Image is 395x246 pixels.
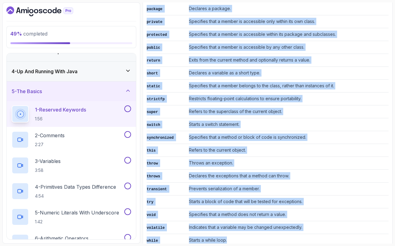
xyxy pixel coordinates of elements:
td: Starts a switch statement. [186,118,389,131]
p: 5 - Numeric Literals With Underscore [35,209,119,216]
td: Declares a package. [186,2,389,15]
td: Specifies that a member is accessible within its package and subclasses. [186,28,389,41]
p: 3 - Variables [35,157,61,165]
p: 2:27 [35,142,65,148]
p: 1:56 [35,116,86,122]
td: Specifies that a member is accessible by any other class. [186,41,389,54]
button: 5-Numeric Literals With Underscore1:42 [12,208,131,225]
td: Specifies that a member is accessible only within its own class. [186,15,389,28]
code: volatile [147,226,165,230]
button: 4-Up And Running With Java [7,62,136,81]
a: Dashboard [6,6,87,16]
code: package [147,7,162,11]
button: 2-Comments2:27 [12,131,131,148]
td: Starts a block of code that will be tested for exceptions. [186,195,389,208]
button: 1-Reserved Keywords1:56 [12,105,131,123]
code: try [147,200,153,204]
p: 3:58 [35,167,61,173]
td: Declares the exceptions that a method can throw. [186,169,389,182]
p: 1 - Reserved Keywords [35,106,86,113]
td: Indicates that a variable may be changed unexpectedly. [186,221,389,234]
h3: 4 - Up And Running With Java [12,68,77,75]
td: Specifies that a member belongs to the class, rather than instances of it. [186,79,389,92]
code: throws [147,174,160,179]
p: 2 - Comments [35,132,65,139]
p: 4:54 [35,193,116,199]
h3: 5 - The Basics [12,88,42,95]
code: protected [147,33,167,37]
code: switch [147,123,160,127]
code: short [147,71,158,76]
td: Restricts floating-point calculations to ensure portability. [186,92,389,105]
p: 6 - Arithmetic Operators [35,235,88,242]
code: void [147,213,156,217]
code: strictfp [147,97,165,101]
td: Refers to the current object. [186,144,389,157]
td: Exits from the current method and optionally returns a value. [186,54,389,66]
button: 4-Primitives Data Types Difference4:54 [12,183,131,200]
td: Refers to the superclass of the current object. [186,105,389,118]
code: synchronized [147,136,174,140]
td: Prevents serialization of a member. [186,182,389,195]
code: throw [147,161,158,166]
span: completed [10,31,47,37]
code: public [147,46,160,50]
code: transient [147,187,167,191]
td: Specifies that a method or block of code is synchronized. [186,131,389,144]
code: return [147,59,160,63]
code: static [147,84,160,89]
button: 3-Variables3:58 [12,157,131,174]
code: private [147,20,162,24]
p: 4 - Primitives Data Types Difference [35,183,116,191]
td: Specifies that a method does not return a value. [186,208,389,221]
p: 1:42 [35,219,119,225]
span: 49 % [10,31,22,37]
code: super [147,110,158,114]
td: Throws an exception. [186,157,389,169]
code: this [147,149,156,153]
button: 5-The Basics [7,81,136,101]
td: Declares a variable as a short type. [186,66,389,79]
code: while [147,239,158,243]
